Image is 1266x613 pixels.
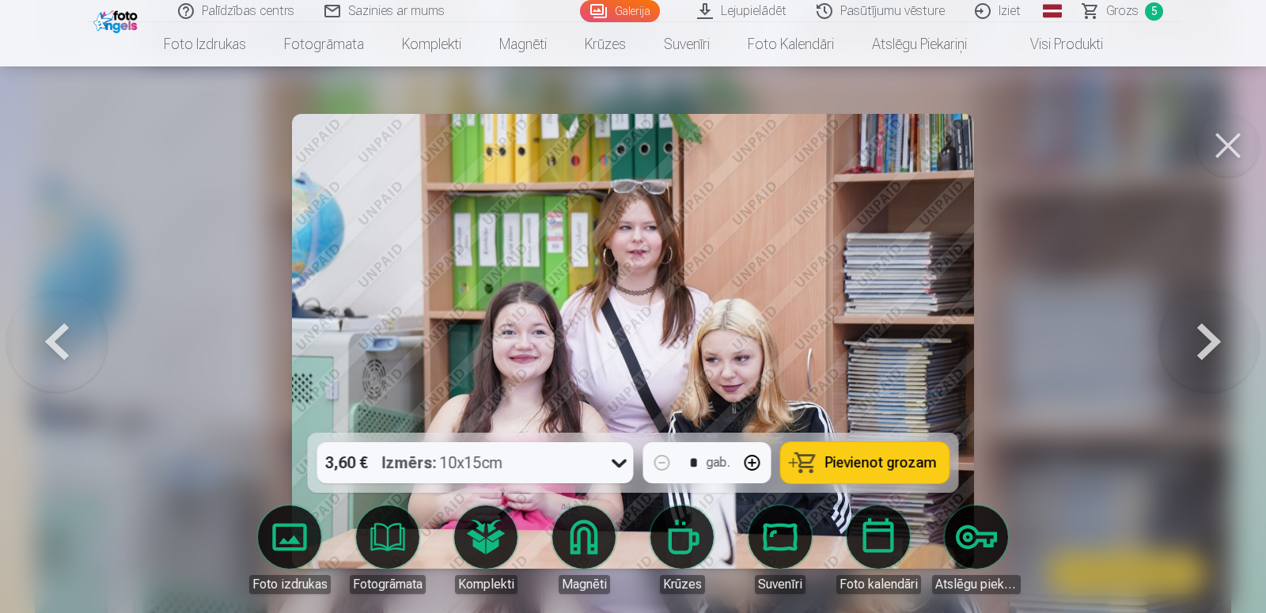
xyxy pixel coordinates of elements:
span: 5 [1145,2,1163,21]
div: Fotogrāmata [350,575,426,594]
a: Visi produkti [986,22,1122,66]
div: Foto izdrukas [249,575,331,594]
div: Magnēti [559,575,610,594]
a: Foto izdrukas [145,22,265,66]
div: Komplekti [455,575,517,594]
a: Suvenīri [645,22,729,66]
a: Fotogrāmata [265,22,383,66]
a: Foto izdrukas [245,505,334,594]
a: Atslēgu piekariņi [853,22,986,66]
button: Pievienot grozam [781,442,949,483]
a: Foto kalendāri [729,22,853,66]
span: Grozs [1106,2,1139,21]
a: Suvenīri [736,505,824,594]
div: 3,60 € [317,442,376,483]
a: Magnēti [480,22,566,66]
img: /fa1 [93,6,142,33]
a: Komplekti [442,505,530,594]
div: 10x15cm [382,442,503,483]
strong: Izmērs : [382,452,437,474]
div: Foto kalendāri [836,575,921,594]
div: gab. [707,453,730,472]
a: Fotogrāmata [343,505,432,594]
a: Komplekti [383,22,480,66]
div: Atslēgu piekariņi [932,575,1021,594]
span: Pievienot grozam [825,456,937,470]
a: Foto kalendāri [834,505,923,594]
a: Magnēti [540,505,628,594]
div: Krūzes [660,575,705,594]
div: Suvenīri [755,575,805,594]
a: Krūzes [566,22,645,66]
a: Krūzes [638,505,726,594]
a: Atslēgu piekariņi [932,505,1021,594]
